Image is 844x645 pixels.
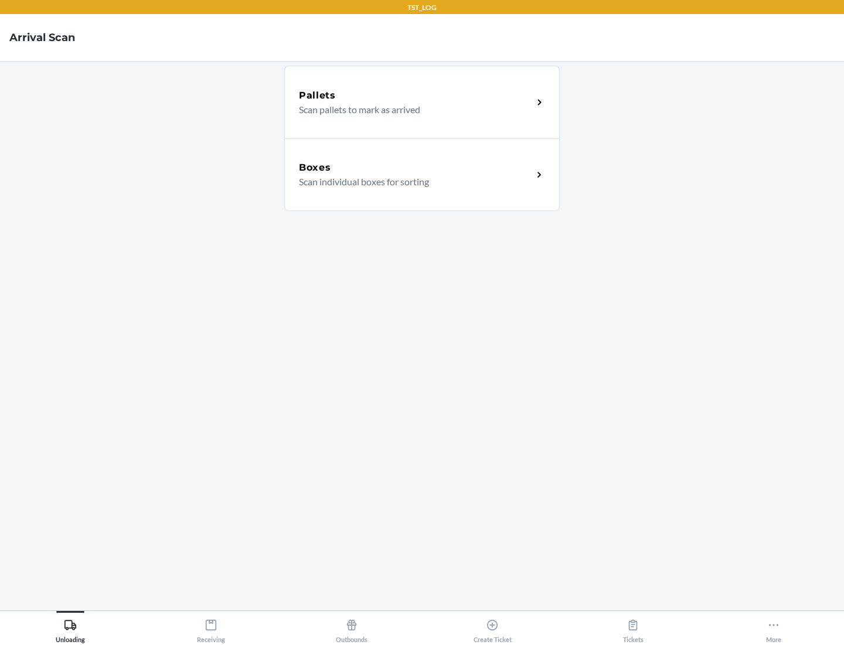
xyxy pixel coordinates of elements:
[141,611,281,643] button: Receiving
[336,614,367,643] div: Outbounds
[623,614,644,643] div: Tickets
[299,175,523,189] p: Scan individual boxes for sorting
[703,611,844,643] button: More
[407,2,437,13] p: TST_LOG
[299,161,331,175] h5: Boxes
[422,611,563,643] button: Create Ticket
[563,611,703,643] button: Tickets
[281,611,422,643] button: Outbounds
[299,89,336,103] h5: Pallets
[9,30,75,45] h4: Arrival Scan
[197,614,225,643] div: Receiving
[284,66,560,138] a: PalletsScan pallets to mark as arrived
[284,138,560,211] a: BoxesScan individual boxes for sorting
[766,614,781,643] div: More
[299,103,523,117] p: Scan pallets to mark as arrived
[474,614,512,643] div: Create Ticket
[56,614,85,643] div: Unloading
